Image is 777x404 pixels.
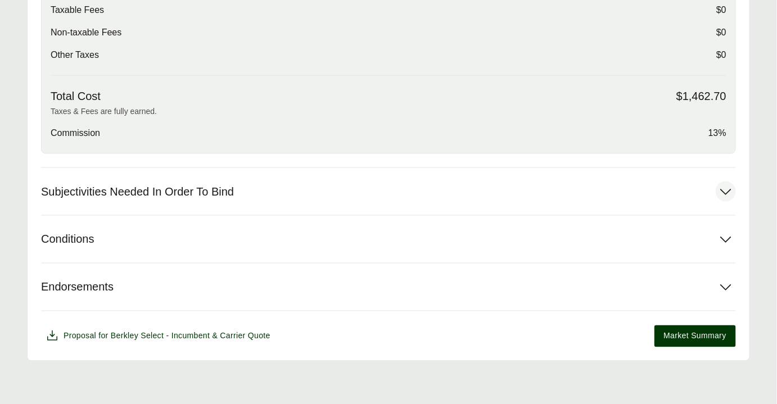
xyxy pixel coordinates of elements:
[41,216,736,263] button: Conditions
[51,106,726,117] p: Taxes & Fees are fully earned.
[213,332,270,341] span: & Carrier Quote
[41,264,736,311] button: Endorsements
[51,126,100,140] span: Commission
[41,233,94,247] span: Conditions
[708,126,726,140] span: 13%
[51,3,104,17] span: Taxable Fees
[111,332,210,341] span: Berkley Select - Incumbent
[64,330,270,342] span: Proposal for
[41,325,275,347] button: Proposal for Berkley Select - Incumbent & Carrier Quote
[51,48,99,62] span: Other Taxes
[654,325,736,347] button: Market Summary
[41,280,114,294] span: Endorsements
[41,185,234,199] span: Subjectivities Needed In Order To Bind
[51,89,101,103] span: Total Cost
[664,330,726,342] span: Market Summary
[41,168,736,215] button: Subjectivities Needed In Order To Bind
[716,26,726,39] span: $0
[716,3,726,17] span: $0
[51,26,121,39] span: Non-taxable Fees
[716,48,726,62] span: $0
[676,89,726,103] span: $1,462.70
